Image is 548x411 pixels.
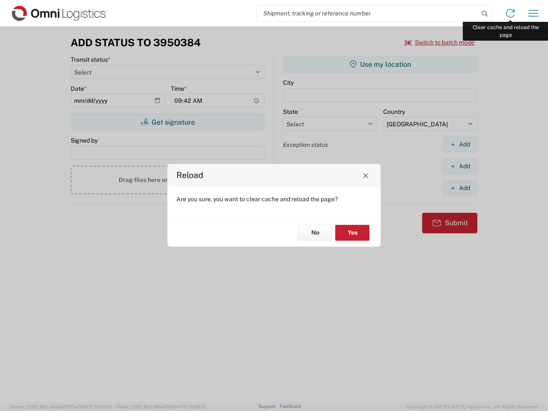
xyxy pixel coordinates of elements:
button: Yes [335,225,369,241]
h4: Reload [176,169,203,182]
button: No [298,225,332,241]
button: Close [360,169,372,181]
input: Shipment, tracking or reference number [257,5,479,21]
p: Are you sure, you want to clear cache and reload the page? [176,195,372,203]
